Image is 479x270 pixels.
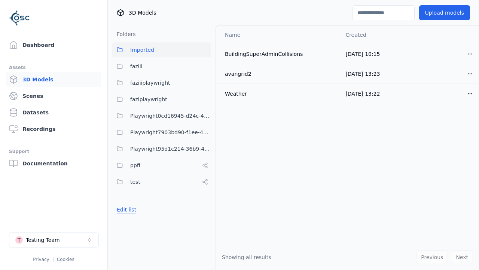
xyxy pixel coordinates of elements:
[9,232,99,247] button: Select a workspace
[112,125,211,140] button: Playwright7903bd90-f1ee-40e5-8689-7a943bbd43ef
[225,90,333,97] div: Weather
[130,45,154,54] span: Imported
[26,236,60,244] div: Testing Team
[112,59,211,74] button: faziii
[9,63,98,72] div: Assets
[6,121,101,136] a: Recordings
[6,105,101,120] a: Datasets
[112,203,141,216] button: Edit list
[130,177,140,186] span: test
[57,257,74,262] a: Cookies
[112,30,136,38] h3: Folders
[9,147,98,156] div: Support
[130,62,143,71] span: faziii
[112,141,211,156] button: Playwright95d1c214-36b9-44e5-ba72-e4ac9357b347
[6,156,101,171] a: Documentation
[130,161,140,170] span: ppff
[130,128,211,137] span: Playwright7903bd90-f1ee-40e5-8689-7a943bbd43ef
[225,70,333,78] div: avangrid2
[112,108,211,123] button: Playwright0cd16945-d24c-45f9-a8ba-c74193e3fd84
[339,26,409,44] th: Created
[130,95,167,104] span: faziplaywright
[112,75,211,90] button: faziiiplaywright
[130,111,211,120] span: Playwright0cd16945-d24c-45f9-a8ba-c74193e3fd84
[225,50,333,58] div: BuildingSuperAdminCollisions
[130,144,211,153] span: Playwright95d1c214-36b9-44e5-ba72-e4ac9357b347
[130,78,170,87] span: faziiiplaywright
[112,92,211,107] button: faziplaywright
[419,5,470,20] button: Upload models
[6,37,101,52] a: Dashboard
[345,71,380,77] span: [DATE] 13:23
[15,236,23,244] div: T
[6,88,101,103] a: Scenes
[52,257,54,262] span: |
[33,257,49,262] a: Privacy
[112,42,211,57] button: Imported
[112,174,211,189] button: test
[345,91,380,97] span: [DATE] 13:22
[222,254,271,260] span: Showing all results
[216,26,339,44] th: Name
[6,72,101,87] a: 3D Models
[9,7,30,28] img: Logo
[112,158,211,173] button: ppff
[345,51,380,57] span: [DATE] 10:15
[129,9,156,16] span: 3D Models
